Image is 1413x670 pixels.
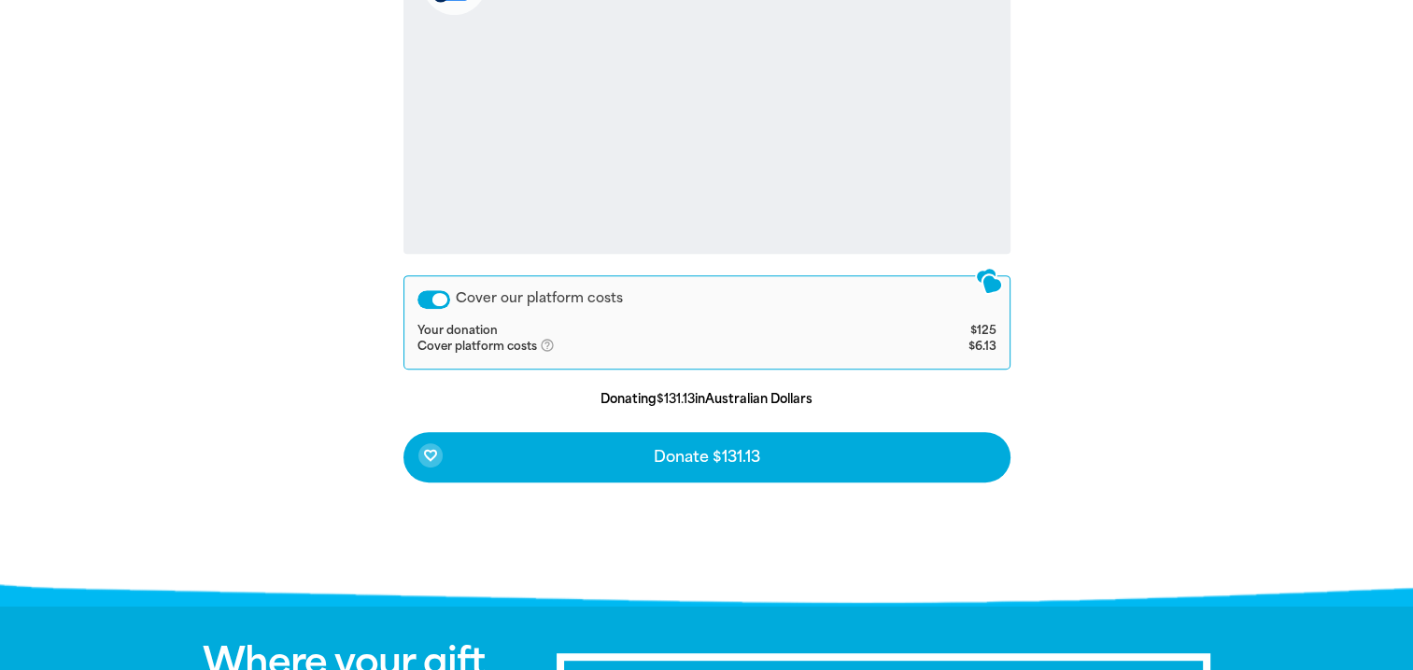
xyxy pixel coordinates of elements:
[654,450,760,465] span: Donate $131.13
[417,338,899,355] td: Cover platform costs
[417,324,899,339] td: Your donation
[417,290,450,309] button: Cover our platform costs
[403,432,1010,482] button: favorite_borderDonate $131.13
[899,338,996,355] td: $6.13
[657,392,695,406] b: $131.13
[540,338,570,353] i: help_outlined
[423,448,438,463] i: favorite_border
[418,30,996,239] iframe: Secure payment input frame
[899,324,996,339] td: $125
[403,390,1010,409] p: Donating in Australian Dollars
